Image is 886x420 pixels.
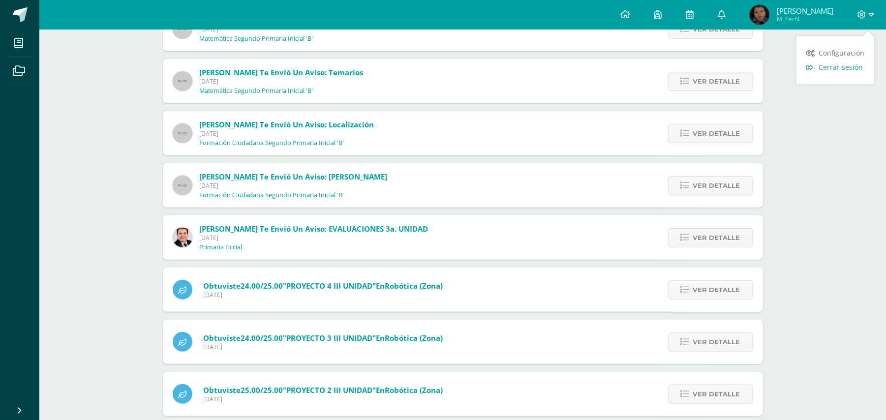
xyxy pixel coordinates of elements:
span: [DATE] [204,343,443,351]
p: Formación Ciudadana Segundo Primaria Inicial 'B' [200,139,344,147]
span: Ver detalle [693,124,740,143]
p: Formación Ciudadana Segundo Primaria Inicial 'B' [200,191,344,199]
span: Robótica (Zona) [385,333,443,343]
span: 24.00/25.00 [241,281,283,291]
span: 25.00/25.00 [241,385,283,395]
span: Configuración [819,48,864,58]
span: [PERSON_NAME] te envió un aviso: Localización [200,120,374,129]
p: Matemática Segundo Primaria Inicial 'B' [200,35,313,43]
span: Obtuviste en [204,281,443,291]
span: [PERSON_NAME] [777,6,833,16]
a: Configuración [796,46,874,60]
span: [DATE] [200,234,428,242]
span: Ver detalle [693,72,740,90]
span: [PERSON_NAME] te envió un aviso: EVALUACIONES 3a. UNIDAD [200,224,428,234]
span: [DATE] [200,129,374,138]
span: Obtuviste en [204,333,443,343]
span: [DATE] [204,291,443,299]
span: "PROYECTO 3 III UNIDAD" [283,333,376,343]
img: 60x60 [173,71,192,91]
span: Robótica (Zona) [385,385,443,395]
span: [DATE] [204,395,443,403]
span: "PROYECTO 4 III UNIDAD" [283,281,376,291]
span: Ver detalle [693,333,740,351]
span: [DATE] [200,181,388,190]
a: Cerrar sesión [796,60,874,74]
span: 24.00/25.00 [241,333,283,343]
img: 60x60 [173,123,192,143]
span: [DATE] [200,77,364,86]
img: 60x60 [173,176,192,195]
span: [PERSON_NAME] te envió un aviso: Temarios [200,67,364,77]
p: Matemática Segundo Primaria Inicial 'B' [200,87,313,95]
img: 3d32482e6698f61efcc882b8dc44d4c2.png [750,5,769,25]
span: Obtuviste en [204,385,443,395]
span: Mi Perfil [777,15,833,23]
span: Ver detalle [693,229,740,247]
span: Ver detalle [693,385,740,403]
p: Primaria Inicial [200,243,243,251]
span: Ver detalle [693,177,740,195]
span: [PERSON_NAME] te envió un aviso: [PERSON_NAME] [200,172,388,181]
img: 57933e79c0f622885edf5cfea874362b.png [173,228,192,247]
span: Robótica (Zona) [385,281,443,291]
span: Ver detalle [693,281,740,299]
span: "PROYECTO 2 III UNIDAD" [283,385,376,395]
span: Cerrar sesión [819,62,863,72]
